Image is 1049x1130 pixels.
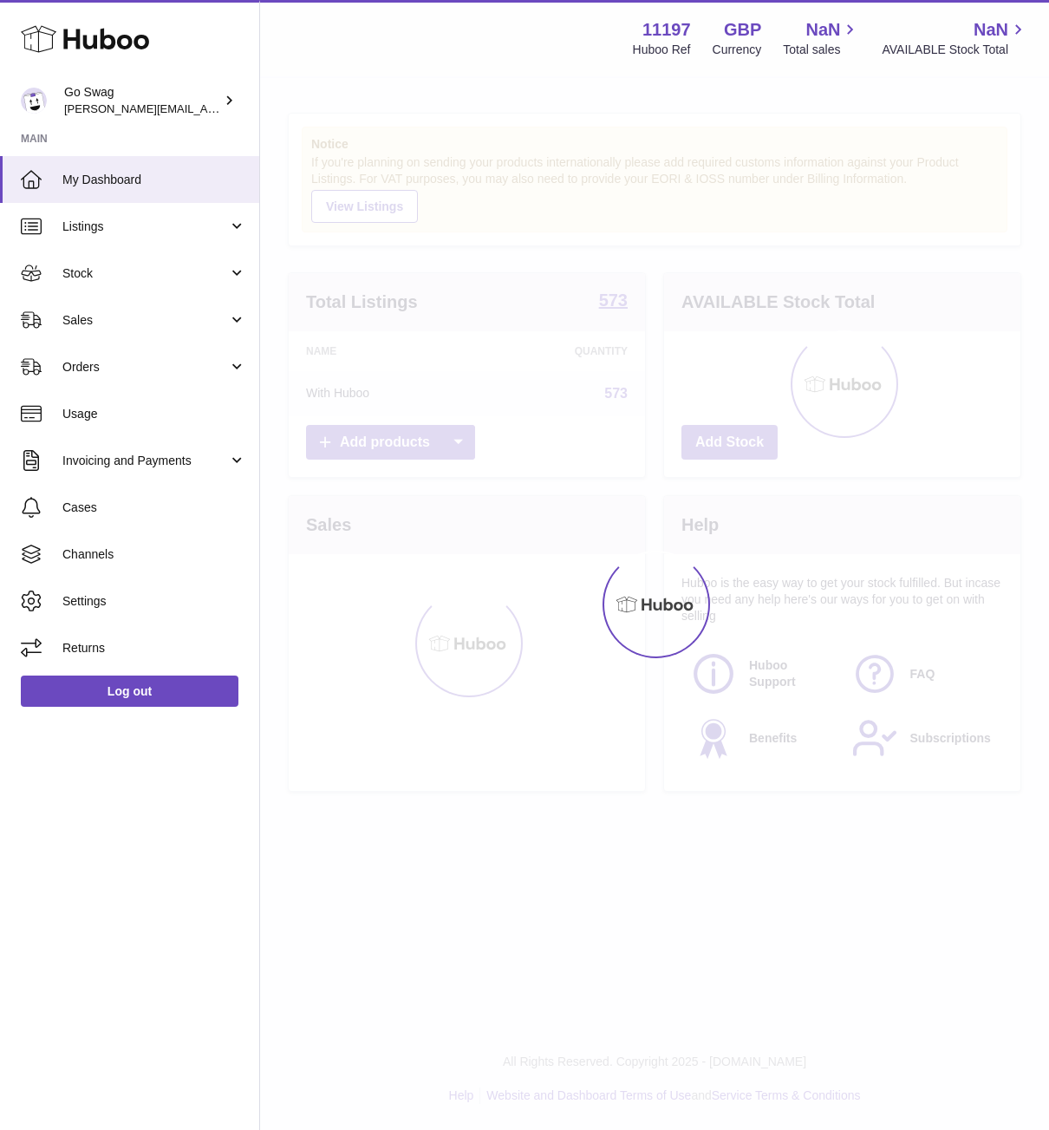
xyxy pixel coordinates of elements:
span: Sales [62,312,228,329]
strong: GBP [724,18,761,42]
span: Cases [62,500,246,516]
span: Channels [62,546,246,563]
span: Usage [62,406,246,422]
span: My Dashboard [62,172,246,188]
a: NaN Total sales [783,18,860,58]
span: [PERSON_NAME][EMAIL_ADDRESS][DOMAIN_NAME] [64,101,348,115]
span: Stock [62,265,228,282]
a: Log out [21,676,238,707]
div: Huboo Ref [633,42,691,58]
div: Go Swag [64,84,220,117]
span: AVAILABLE Stock Total [882,42,1028,58]
span: Settings [62,593,246,610]
img: leigh@goswag.com [21,88,47,114]
a: NaN AVAILABLE Stock Total [882,18,1028,58]
span: Total sales [783,42,860,58]
div: Currency [713,42,762,58]
strong: 11197 [642,18,691,42]
span: Invoicing and Payments [62,453,228,469]
span: NaN [974,18,1008,42]
span: Returns [62,640,246,656]
span: Orders [62,359,228,376]
span: NaN [805,18,840,42]
span: Listings [62,219,228,235]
